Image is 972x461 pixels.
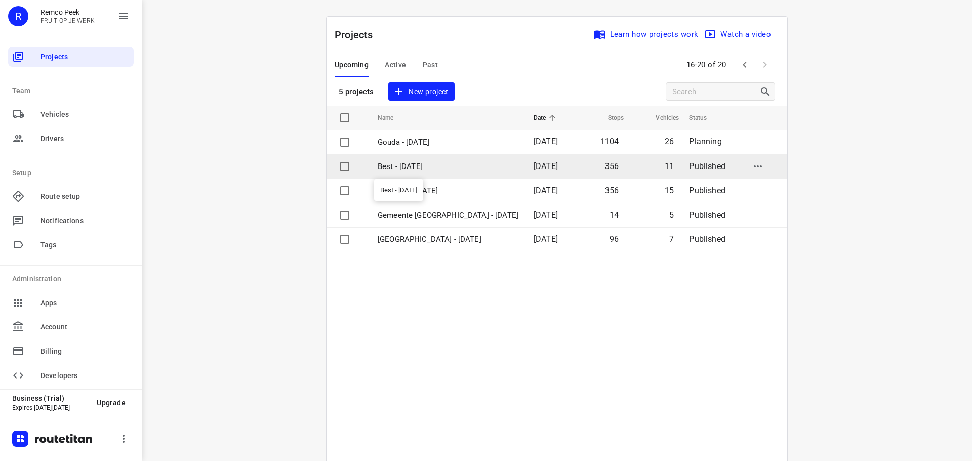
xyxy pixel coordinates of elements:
span: 14 [610,210,619,220]
p: 5 projects [339,87,374,96]
input: Search projects [672,84,759,100]
span: Published [689,234,725,244]
span: Drivers [40,134,130,144]
span: Next Page [755,55,775,75]
div: Projects [8,47,134,67]
span: Published [689,186,725,195]
div: Notifications [8,211,134,231]
span: 7 [669,234,674,244]
button: New project [388,82,454,101]
span: Vehicles [642,112,679,124]
span: 356 [605,186,619,195]
p: Setup [12,167,134,178]
span: 26 [665,137,674,146]
span: Past [423,59,438,71]
p: Projects [335,27,381,43]
span: Developers [40,370,130,381]
p: Business (Trial) [12,394,89,402]
div: Billing [8,341,134,361]
p: Remco Peek [40,8,95,16]
p: Gouda - Thursday [378,137,518,148]
p: Administration [12,274,134,284]
p: Team [12,86,134,96]
span: Published [689,161,725,171]
span: Previous Page [735,55,755,75]
div: R [8,6,28,26]
span: Date [534,112,559,124]
span: Active [385,59,406,71]
span: [DATE] [534,137,558,146]
div: Tags [8,235,134,255]
div: Apps [8,292,134,313]
div: Account [8,317,134,337]
p: Expires [DATE][DATE] [12,404,89,411]
div: Search [759,86,775,98]
span: 1104 [600,137,619,146]
span: Stops [595,112,624,124]
span: Account [40,322,130,332]
span: 5 [669,210,674,220]
span: Planning [689,137,721,146]
p: Gemeente Rotterdam - Wednesday [378,209,518,221]
span: Upcoming [335,59,369,71]
span: Billing [40,346,130,357]
span: Upgrade [97,399,126,407]
span: Route setup [40,191,130,202]
span: Vehicles [40,109,130,120]
div: Drivers [8,129,134,149]
span: 16-20 of 20 [682,54,731,76]
span: Notifications [40,216,130,226]
div: Developers [8,365,134,386]
span: Tags [40,240,130,250]
span: 11 [665,161,674,171]
button: Upgrade [89,394,134,412]
p: Gemeente Rotterdam - Tuesday [378,234,518,245]
span: [DATE] [534,234,558,244]
p: FRUIT OP JE WERK [40,17,95,24]
span: Projects [40,52,130,62]
div: Vehicles [8,104,134,124]
span: New project [394,86,448,98]
span: Published [689,210,725,220]
p: Drachten - Wednesday [378,185,518,197]
p: Best - [DATE] [378,161,518,173]
span: Name [378,112,407,124]
span: 15 [665,186,674,195]
span: 356 [605,161,619,171]
span: [DATE] [534,210,558,220]
span: Apps [40,298,130,308]
span: [DATE] [534,161,558,171]
span: Status [689,112,720,124]
span: 96 [610,234,619,244]
span: [DATE] [534,186,558,195]
div: Route setup [8,186,134,206]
